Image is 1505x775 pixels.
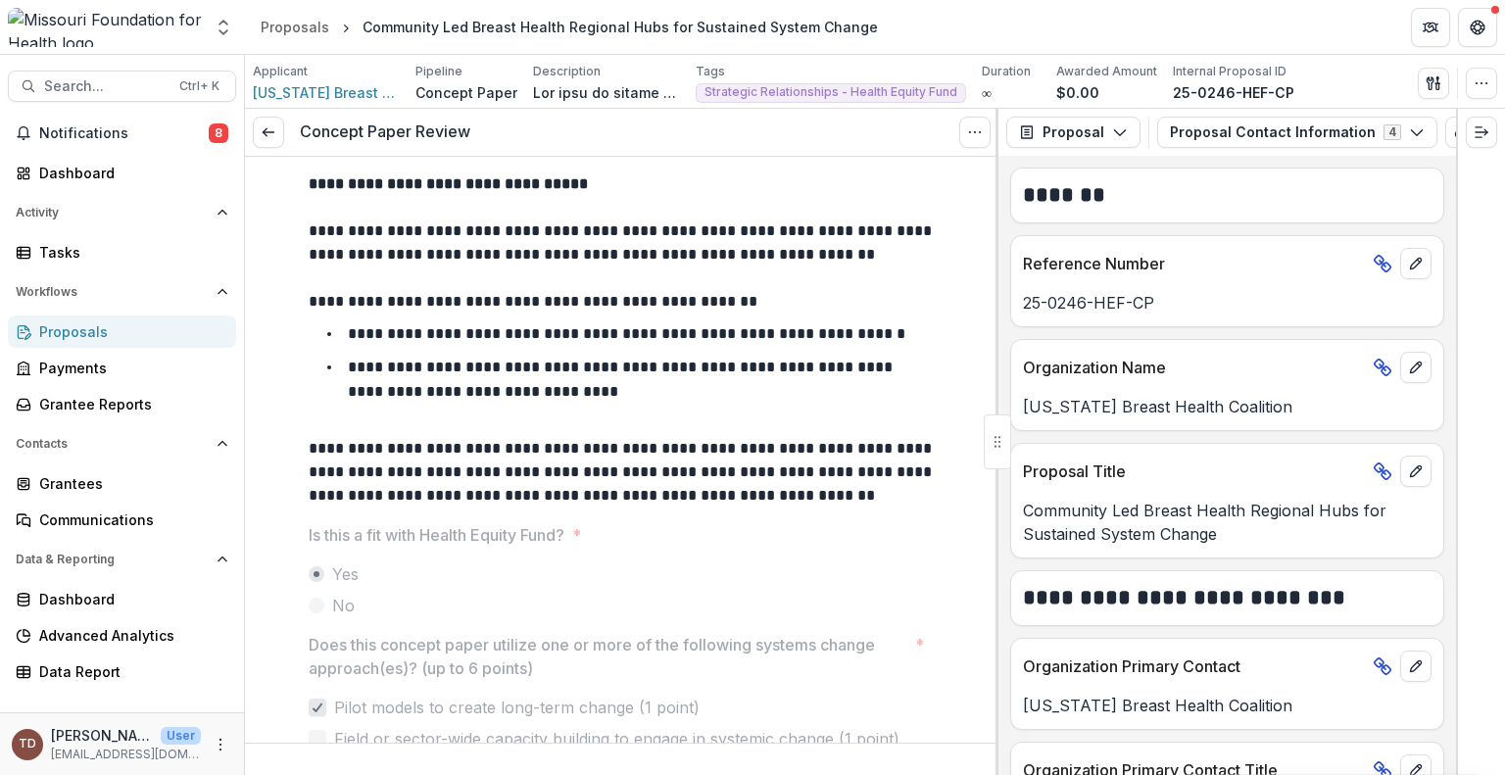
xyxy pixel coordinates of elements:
[1173,82,1294,103] p: 25-0246-HEF-CP
[8,352,236,384] a: Payments
[8,157,236,189] a: Dashboard
[8,315,236,348] a: Proposals
[44,78,168,95] span: Search...
[309,523,564,547] p: Is this a fit with Health Equity Fund?
[1023,395,1432,418] p: [US_STATE] Breast Health Coalition
[39,509,220,530] div: Communications
[39,321,220,342] div: Proposals
[415,82,517,103] p: Concept Paper
[8,619,236,652] a: Advanced Analytics
[8,544,236,575] button: Open Data & Reporting
[253,82,400,103] a: [US_STATE] Breast Health Coalition
[8,8,202,47] img: Missouri Foundation for Health logo
[1023,694,1432,717] p: [US_STATE] Breast Health Coalition
[1023,654,1365,678] p: Organization Primary Contact
[1157,117,1437,148] button: Proposal Contact Information4
[16,553,209,566] span: Data & Reporting
[1056,63,1157,80] p: Awarded Amount
[1056,82,1099,103] p: $0.00
[8,118,236,149] button: Notifications8
[959,117,991,148] button: Options
[19,738,36,751] div: Ty Dowdy
[253,13,886,41] nav: breadcrumb
[1400,456,1432,487] button: edit
[533,63,601,80] p: Description
[8,71,236,102] button: Search...
[334,696,700,719] span: Pilot models to create long-term change (1 point)
[8,388,236,420] a: Grantee Reports
[1400,248,1432,279] button: edit
[300,122,470,141] h3: Concept Paper Review
[175,75,223,97] div: Ctrl + K
[982,82,992,103] p: ∞
[332,594,355,617] span: No
[1400,352,1432,383] button: edit
[161,727,201,745] p: User
[8,583,236,615] a: Dashboard
[415,63,462,80] p: Pipeline
[253,63,308,80] p: Applicant
[51,746,201,763] p: [EMAIL_ADDRESS][DOMAIN_NAME]
[8,655,236,688] a: Data Report
[1466,117,1497,148] button: Expand right
[1023,252,1365,275] p: Reference Number
[8,504,236,536] a: Communications
[39,473,220,494] div: Grantees
[8,276,236,308] button: Open Workflows
[1445,117,1477,148] button: View Attached Files
[1023,499,1432,546] p: Community Led Breast Health Regional Hubs for Sustained System Change
[1458,8,1497,47] button: Get Help
[39,358,220,378] div: Payments
[704,85,957,99] span: Strategic Relationships - Health Equity Fund
[1400,651,1432,682] button: edit
[696,63,725,80] p: Tags
[39,589,220,609] div: Dashboard
[309,633,907,680] p: Does this concept paper utilize one or more of the following systems change approach(es)? (up to ...
[39,394,220,414] div: Grantee Reports
[1006,117,1141,148] button: Proposal
[39,242,220,263] div: Tasks
[51,725,153,746] p: [PERSON_NAME]
[8,467,236,500] a: Grantees
[209,733,232,756] button: More
[16,285,209,299] span: Workflows
[39,661,220,682] div: Data Report
[334,727,899,751] span: Field or sector-wide capacity building to engage in systemic change (1 point)
[1023,291,1432,315] p: 25-0246-HEF-CP
[209,123,228,143] span: 8
[1023,460,1365,483] p: Proposal Title
[1023,356,1365,379] p: Organization Name
[8,236,236,268] a: Tasks
[8,428,236,460] button: Open Contacts
[8,197,236,228] button: Open Activity
[253,13,337,41] a: Proposals
[1411,8,1450,47] button: Partners
[39,625,220,646] div: Advanced Analytics
[332,562,359,586] span: Yes
[261,17,329,37] div: Proposals
[16,437,209,451] span: Contacts
[16,206,209,219] span: Activity
[1173,63,1287,80] p: Internal Proposal ID
[363,17,878,37] div: Community Led Breast Health Regional Hubs for Sustained System Change
[982,63,1031,80] p: Duration
[210,8,237,47] button: Open entity switcher
[39,163,220,183] div: Dashboard
[533,82,680,103] p: Lor ipsu do sitame consec adipis Elitsedd eius temporinci utla etd Magnaali Enimad Minimv Quisnos...
[39,125,209,142] span: Notifications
